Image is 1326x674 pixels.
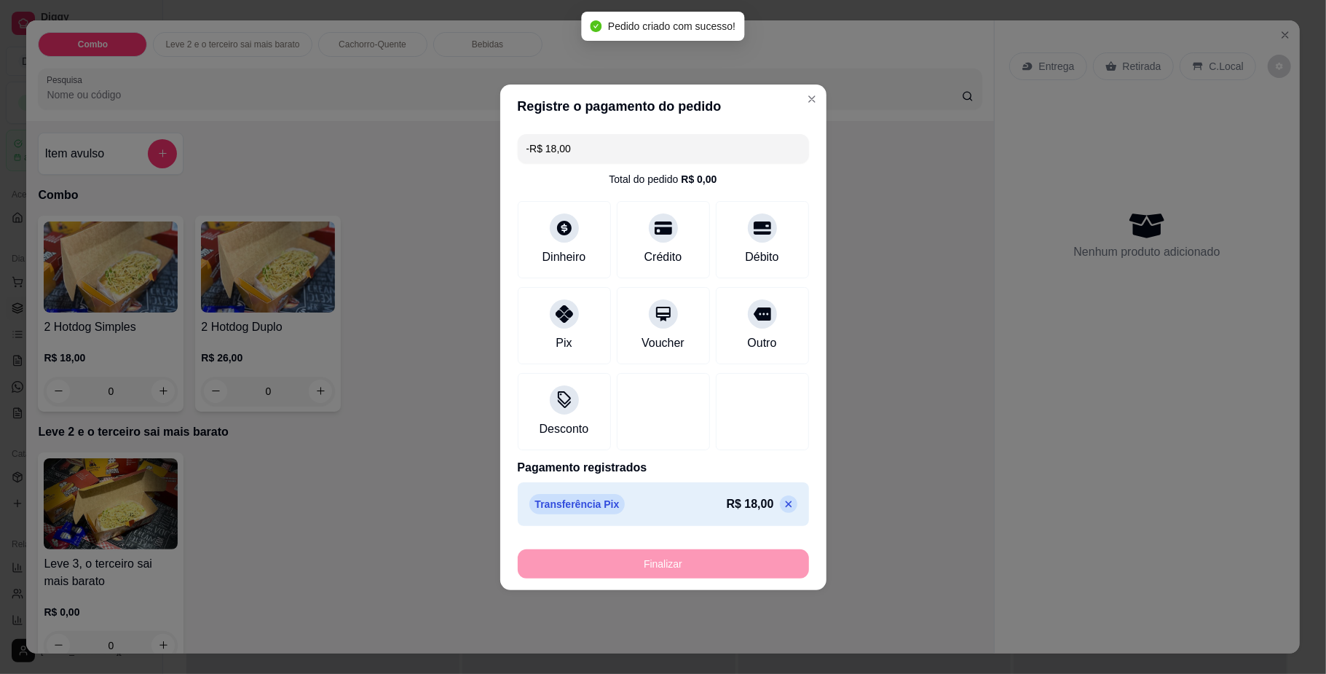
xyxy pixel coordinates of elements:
span: Pedido criado com sucesso! [608,20,735,32]
header: Registre o pagamento do pedido [500,85,826,128]
div: Outro [747,334,776,352]
div: R$ 0,00 [681,172,717,187]
p: Pagamento registrados [518,459,809,477]
span: check-circle [591,20,602,32]
div: Total do pedido [609,172,717,187]
div: Desconto [540,420,589,438]
p: R$ 18,00 [727,495,774,513]
p: Transferência Pix [529,494,625,514]
div: Dinheiro [542,248,586,266]
div: Pix [556,334,572,352]
div: Débito [745,248,778,266]
div: Crédito [644,248,682,266]
input: Ex.: hambúrguer de cordeiro [526,134,800,163]
button: Close [800,87,824,111]
div: Voucher [642,334,684,352]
